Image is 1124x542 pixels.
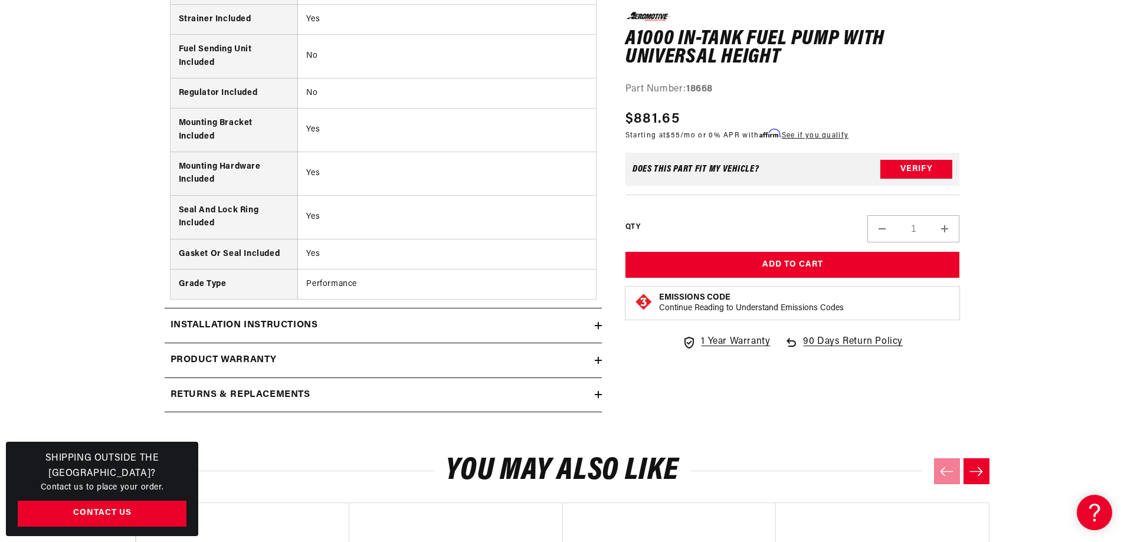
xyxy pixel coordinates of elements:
[18,481,186,494] p: Contact us to place your order.
[784,334,903,362] a: 90 Days Return Policy
[298,195,596,239] td: Yes
[171,318,318,333] h2: Installation Instructions
[659,303,844,314] p: Continue Reading to Understand Emissions Codes
[165,343,602,377] summary: Product warranty
[165,378,602,412] summary: Returns & replacements
[298,152,596,196] td: Yes
[171,195,298,239] th: Seal And Lock Ring Included
[171,353,277,368] h2: Product warranty
[666,132,680,139] span: $55
[18,501,186,527] a: Contact Us
[934,458,960,484] button: Previous slide
[634,293,653,311] img: Emissions code
[298,78,596,108] td: No
[686,84,713,93] strong: 18668
[165,308,602,343] summary: Installation Instructions
[625,29,960,67] h1: A1000 In-Tank Fuel Pump with Universal Height
[171,78,298,108] th: Regulator Included
[135,457,989,485] h2: You may also like
[880,160,952,179] button: Verify
[171,152,298,196] th: Mounting Hardware Included
[625,81,960,97] div: Part Number:
[803,334,903,362] span: 90 Days Return Policy
[298,109,596,152] td: Yes
[625,222,640,232] label: QTY
[659,293,844,314] button: Emissions CodeContinue Reading to Understand Emissions Codes
[759,129,780,138] span: Affirm
[782,132,848,139] a: See if you qualify - Learn more about Affirm Financing (opens in modal)
[964,458,989,484] button: Next slide
[171,270,298,300] th: Grade Type
[633,165,759,174] div: Does This part fit My vehicle?
[171,239,298,269] th: Gasket Or Seal Included
[298,35,596,78] td: No
[171,35,298,78] th: Fuel Sending Unit Included
[625,109,680,130] span: $881.65
[625,252,960,278] button: Add to Cart
[18,451,186,481] h3: Shipping Outside the [GEOGRAPHIC_DATA]?
[625,130,848,141] p: Starting at /mo or 0% APR with .
[298,270,596,300] td: Performance
[298,239,596,269] td: Yes
[171,387,310,403] h2: Returns & replacements
[701,334,770,350] span: 1 Year Warranty
[659,293,730,302] strong: Emissions Code
[298,4,596,34] td: Yes
[171,4,298,34] th: Strainer Included
[682,334,770,350] a: 1 Year Warranty
[171,109,298,152] th: Mounting Bracket Included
